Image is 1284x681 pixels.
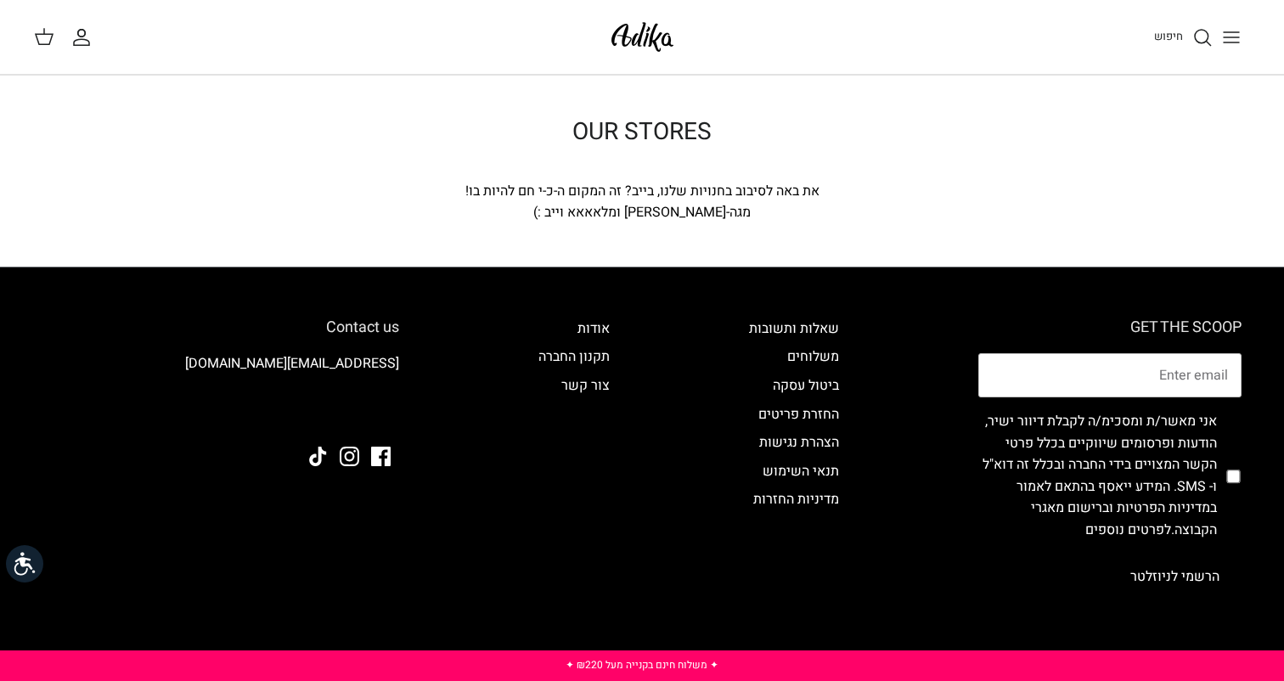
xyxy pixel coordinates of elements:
a: Facebook [371,447,391,466]
a: אודות [577,318,610,339]
button: Toggle menu [1213,19,1250,56]
a: Tiktok [308,447,328,466]
a: צור קשר [561,375,610,396]
a: Instagram [340,447,359,466]
h6: Contact us [42,318,399,337]
span: חיפוש [1154,28,1183,44]
a: משלוחים [787,346,839,367]
a: תקנון החברה [538,346,610,367]
a: מדיניות החזרות [753,489,839,509]
a: שאלות ותשובות [749,318,839,339]
img: Adika IL [352,401,399,423]
label: אני מאשר/ת ומסכימ/ה לקבלת דיוור ישיר, הודעות ופרסומים שיווקיים בכלל פרטי הקשר המצויים בידי החברה ... [978,411,1217,542]
h6: GET THE SCOOP [978,318,1242,337]
a: החשבון שלי [71,27,99,48]
a: החזרת פריטים [758,404,839,425]
div: Secondary navigation [732,318,856,598]
a: [EMAIL_ADDRESS][DOMAIN_NAME] [185,353,399,374]
button: הרשמי לניוזלטר [1108,555,1242,598]
a: הצהרת נגישות [759,432,839,453]
a: ביטול עסקה [773,375,839,396]
div: Secondary navigation [521,318,627,598]
div: מגה-[PERSON_NAME] ומלאאאא וייב :) [336,202,948,224]
input: Email [978,353,1242,397]
a: חיפוש [1154,27,1213,48]
a: תנאי השימוש [763,461,839,481]
div: את באה לסיבוב בחנויות שלנו, בייב? זה המקום ה-כ-י חם להיות בו! [336,181,948,203]
img: Adika IL [606,17,679,57]
a: ✦ משלוח חינם בקנייה מעל ₪220 ✦ [566,657,718,673]
h1: OUR STORES [336,118,948,147]
a: לפרטים נוספים [1085,520,1171,540]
